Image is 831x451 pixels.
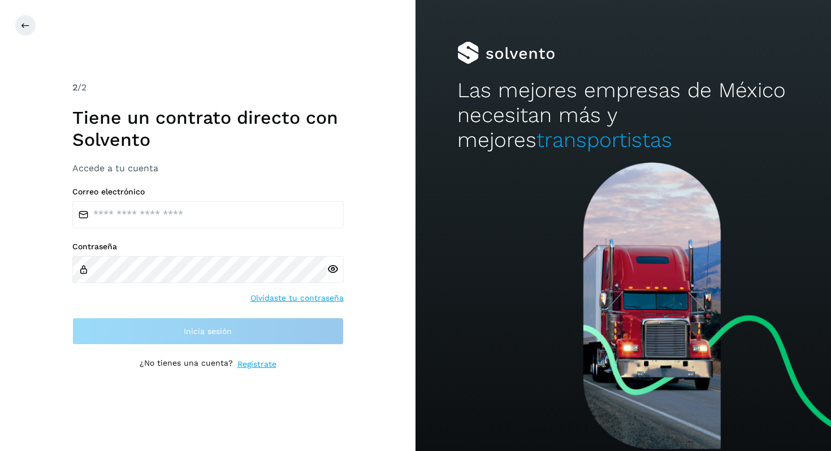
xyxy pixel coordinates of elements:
[72,107,344,150] h1: Tiene un contrato directo con Solvento
[237,358,276,370] a: Regístrate
[140,358,233,370] p: ¿No tienes una cuenta?
[184,327,232,335] span: Inicia sesión
[72,163,344,174] h3: Accede a tu cuenta
[72,81,344,94] div: /2
[72,82,77,93] span: 2
[72,318,344,345] button: Inicia sesión
[72,242,344,251] label: Contraseña
[457,78,790,153] h2: Las mejores empresas de México necesitan más y mejores
[72,187,344,197] label: Correo electrónico
[250,292,344,304] a: Olvidaste tu contraseña
[536,128,672,152] span: transportistas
